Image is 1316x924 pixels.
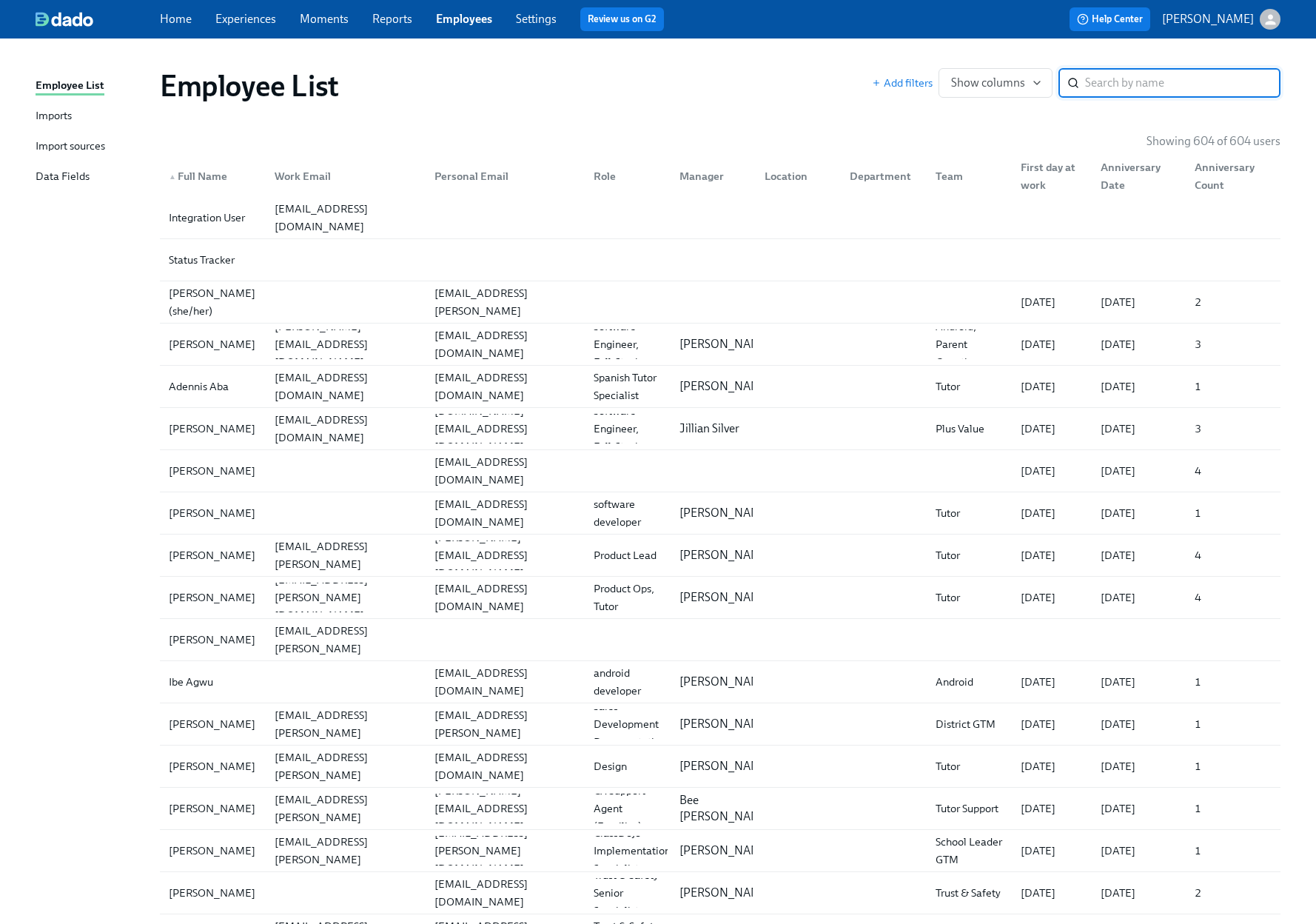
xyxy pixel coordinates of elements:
div: [PERSON_NAME] [163,715,263,733]
div: [EMAIL_ADDRESS][DOMAIN_NAME] [429,664,582,700]
div: [DATE] [1095,420,1184,438]
div: [DATE] [1095,546,1184,564]
div: [DATE] [1015,335,1089,353]
div: [PERSON_NAME] [163,504,263,522]
div: Location [759,167,838,185]
div: Plus Value [930,420,1009,438]
div: [PERSON_NAME][EMAIL_ADDRESS][PERSON_NAME][DOMAIN_NAME] [429,689,582,760]
a: Employee List [36,77,148,96]
div: Tutor [930,546,1009,564]
div: [PERSON_NAME] [163,631,263,649]
a: [PERSON_NAME][EMAIL_ADDRESS][PERSON_NAME][DOMAIN_NAME][EMAIL_ADDRESS][DOMAIN_NAME]Product Ops, Tu... [160,577,1280,619]
div: 1 [1189,378,1278,395]
p: [PERSON_NAME] [679,716,771,732]
div: Employee List [36,77,104,96]
div: Software Engineer, Full-Stack [588,402,667,455]
div: [DATE] [1095,335,1184,353]
div: Sales Development Representative [588,697,671,751]
p: [PERSON_NAME] [679,758,771,774]
div: [PERSON_NAME] [163,842,263,860]
div: [PERSON_NAME][PERSON_NAME][EMAIL_ADDRESS][PERSON_NAME][DOMAIN_NAME][EMAIL_ADDRESS][PERSON_NAME][D... [160,830,1280,871]
div: ClassDojo Implementation Specialist [588,824,677,877]
div: [PERSON_NAME][EMAIL_ADDRESS][DOMAIN_NAME] [429,529,582,582]
div: Design [588,757,667,775]
a: Imports [36,107,148,126]
p: [PERSON_NAME] [679,336,771,352]
div: [DATE] [1015,293,1089,311]
div: Ibe Agwu[EMAIL_ADDRESS][DOMAIN_NAME]android developer[PERSON_NAME]Android[DATE][DATE]1 [160,661,1280,703]
div: 3 [1189,420,1278,438]
a: [PERSON_NAME][EMAIL_ADDRESS][DOMAIN_NAME][DOMAIN_NAME][EMAIL_ADDRESS][DOMAIN_NAME]Software Engine... [160,408,1280,450]
div: [EMAIL_ADDRESS][DOMAIN_NAME] [269,200,422,235]
div: [PERSON_NAME] [163,884,263,902]
div: Tutor Support [930,800,1009,817]
div: Android [930,673,1009,691]
div: Personal Email [429,167,582,185]
a: Moments [300,12,349,26]
div: [DATE] [1015,462,1089,480]
div: [EMAIL_ADDRESS][DOMAIN_NAME] [429,875,582,911]
a: Experiences [215,12,276,26]
p: [PERSON_NAME] [679,843,771,859]
div: ▲Full Name [163,161,263,191]
div: [PERSON_NAME][EMAIL_ADDRESS][PERSON_NAME][DOMAIN_NAME][EMAIL_ADDRESS][DOMAIN_NAME]Product Ops, Tu... [160,577,1280,618]
div: [DOMAIN_NAME][EMAIL_ADDRESS][DOMAIN_NAME] [429,402,582,455]
div: [EMAIL_ADDRESS][DOMAIN_NAME] [429,369,582,404]
div: [DATE] [1015,757,1089,775]
div: First day at work [1009,161,1089,191]
p: [PERSON_NAME] [679,505,771,521]
div: [PERSON_NAME][EMAIL_ADDRESS][PERSON_NAME][DOMAIN_NAME] [269,604,422,675]
div: 4 [1189,546,1278,564]
div: [PERSON_NAME] (she/her) [163,284,263,320]
a: Employees [436,12,492,26]
div: [PERSON_NAME][PERSON_NAME][EMAIL_ADDRESS][PERSON_NAME][DOMAIN_NAME] [160,619,1280,660]
div: [EMAIL_ADDRESS][DOMAIN_NAME] [269,369,422,404]
a: Home [160,12,192,26]
div: Data Fields [36,168,90,187]
div: [PERSON_NAME][EMAIL_ADDRESS][PERSON_NAME][DOMAIN_NAME] [269,731,422,802]
div: Trust & Safety [930,884,1009,902]
div: [PERSON_NAME][EMAIL_ADDRESS][PERSON_NAME][DOMAIN_NAME] [269,773,422,844]
input: Search by name [1085,68,1280,98]
p: [PERSON_NAME] [679,885,771,901]
div: Imports [36,107,72,126]
div: [EMAIL_ADDRESS][DOMAIN_NAME] [429,580,582,615]
a: Import sources [36,138,148,156]
div: [DATE] [1095,800,1184,817]
div: Manager [668,161,753,191]
div: Import sources [36,138,105,156]
a: [PERSON_NAME][EMAIL_ADDRESS][DOMAIN_NAME]Trust & Safety Senior Specialist[PERSON_NAME]Trust & Saf... [160,872,1280,914]
span: Show columns [951,76,1040,90]
div: [DATE] [1095,884,1184,902]
div: Anniversary Date [1095,158,1184,194]
div: [PERSON_NAME][EMAIL_ADDRESS][PERSON_NAME][DOMAIN_NAME] [429,267,582,338]
div: 1 [1189,842,1278,860]
div: [PERSON_NAME] (she/her)[PERSON_NAME][EMAIL_ADDRESS][PERSON_NAME][DOMAIN_NAME][DATE][DATE]2 [160,281,1280,323]
div: [PERSON_NAME] [163,589,263,606]
div: District GTM [930,715,1009,733]
div: Team [924,161,1009,191]
div: [EMAIL_ADDRESS][DOMAIN_NAME] [429,327,582,362]
div: Status Tracker [163,251,263,269]
div: Department [838,161,923,191]
img: dado [36,12,93,27]
a: Data Fields [36,168,148,187]
div: [DATE] [1095,293,1184,311]
div: Department [844,167,923,185]
h1: Employee List [160,68,339,104]
div: [PERSON_NAME][EMAIL_ADDRESS][PERSON_NAME][DOMAIN_NAME] [269,689,422,760]
div: [DATE] [1015,546,1089,564]
div: 1 [1189,673,1278,691]
div: Android, Parent Growth [930,318,1009,371]
div: [PERSON_NAME][PERSON_NAME][EMAIL_ADDRESS][PERSON_NAME][DOMAIN_NAME][PERSON_NAME][EMAIL_ADDRESS][D... [160,788,1280,829]
p: [PERSON_NAME] [679,378,771,395]
div: android developer [588,664,667,700]
div: [EMAIL_ADDRESS][PERSON_NAME][DOMAIN_NAME] [269,571,422,624]
div: [EMAIL_ADDRESS][DOMAIN_NAME] [269,411,422,446]
span: Help Center [1077,12,1143,27]
div: [EMAIL_ADDRESS][DOMAIN_NAME] [429,453,582,489]
div: Role [588,167,667,185]
div: [DATE] [1095,462,1184,480]
a: Settings [516,12,557,26]
div: [PERSON_NAME][PERSON_NAME][EMAIL_ADDRESS][PERSON_NAME][DOMAIN_NAME][EMAIL_ADDRESS][DOMAIN_NAME]De... [160,746,1280,787]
